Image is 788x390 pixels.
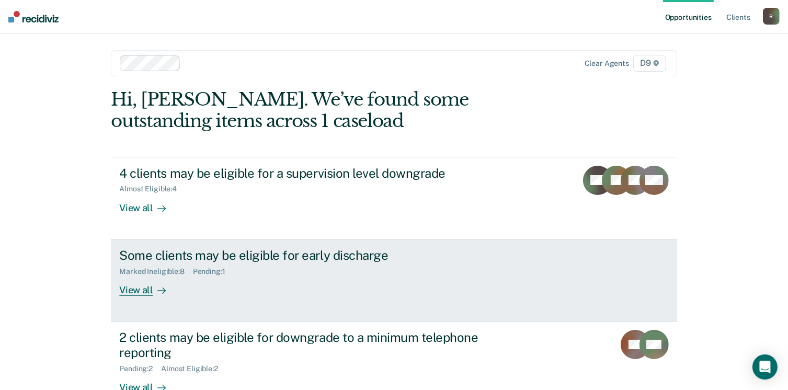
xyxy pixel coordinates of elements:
div: Marked Ineligible : 8 [119,267,192,276]
div: Almost Eligible : 4 [119,185,185,193]
img: Recidiviz [8,11,59,22]
div: 2 clients may be eligible for downgrade to a minimum telephone reporting [119,330,486,360]
div: Open Intercom Messenger [752,354,778,380]
div: Clear agents [585,59,629,68]
a: 4 clients may be eligible for a supervision level downgradeAlmost Eligible:4View all [111,157,677,239]
div: Hi, [PERSON_NAME]. We’ve found some outstanding items across 1 caseload [111,89,564,132]
div: View all [119,193,178,214]
div: Pending : 1 [193,267,234,276]
span: D9 [633,55,666,72]
div: 4 clients may be eligible for a supervision level downgrade [119,166,486,181]
button: R [763,8,780,25]
a: Some clients may be eligible for early dischargeMarked Ineligible:8Pending:1View all [111,239,677,322]
div: Almost Eligible : 2 [161,364,226,373]
div: View all [119,276,178,296]
div: Pending : 2 [119,364,161,373]
div: Some clients may be eligible for early discharge [119,248,486,263]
